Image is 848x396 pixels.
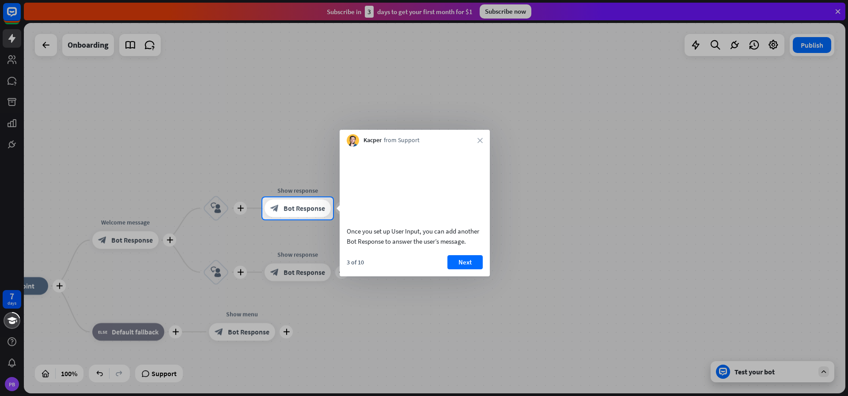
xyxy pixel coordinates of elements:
span: Kacper [363,136,382,145]
div: 3 of 10 [347,258,364,266]
div: Once you set up User Input, you can add another Bot Response to answer the user’s message. [347,226,483,246]
button: Next [447,255,483,269]
span: Bot Response [284,204,325,213]
i: block_bot_response [270,204,279,213]
button: Open LiveChat chat widget [7,4,34,30]
span: from Support [384,136,420,145]
i: close [477,138,483,143]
